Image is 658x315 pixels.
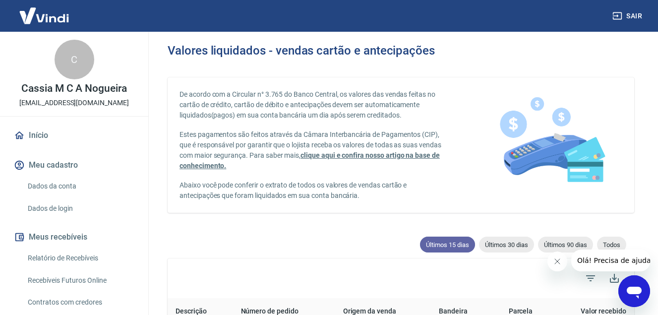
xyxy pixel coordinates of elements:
[24,176,136,196] a: Dados da conta
[179,129,447,171] p: Estes pagamentos são feitos através da Câmara Interbancária de Pagamentos (CIP), que é responsáve...
[538,241,593,249] span: Últimos 90 dias
[479,237,534,252] div: Últimos 30 dias
[168,44,435,58] h3: Valores liquidados - vendas cartão e antecipações
[179,89,447,121] p: De acordo com a Circular n° 3.765 do Banco Central, os valores das vendas feitas no cartão de cré...
[597,241,626,249] span: Todos
[538,237,593,252] div: Últimos 90 dias
[618,275,650,307] iframe: Botão para abrir a janela de mensagens
[484,77,618,213] img: card-liquidations.916113cab14af1f97834.png
[12,0,76,31] img: Vindi
[571,250,650,271] iframe: Mensagem da empresa
[19,98,129,108] p: [EMAIL_ADDRESS][DOMAIN_NAME]
[12,226,136,248] button: Meus recebíveis
[602,266,626,290] button: Baixar listagem
[12,125,136,146] a: Início
[179,180,447,201] p: Abaixo você pode conferir o extrato de todos os valores de vendas cartão e antecipações que foram...
[24,292,136,313] a: Contratos com credores
[24,198,136,219] a: Dados de login
[12,154,136,176] button: Meu cadastro
[547,252,567,271] iframe: Fechar mensagem
[610,7,646,25] button: Sair
[479,241,534,249] span: Últimos 30 dias
[420,237,475,252] div: Últimos 15 dias
[24,248,136,268] a: Relatório de Recebíveis
[55,40,94,79] div: C
[420,241,475,249] span: Últimos 15 dias
[597,237,626,252] div: Todos
[179,151,440,170] a: clique aqui e confira nosso artigo na base de conhecimento.
[6,7,83,15] span: Olá! Precisa de ajuda?
[24,270,136,291] a: Recebíveis Futuros Online
[21,83,127,94] p: Cassia M C A Nogueira
[579,266,602,290] span: Filtros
